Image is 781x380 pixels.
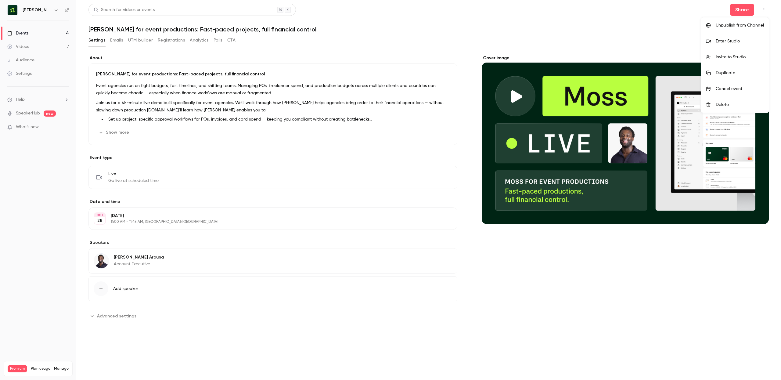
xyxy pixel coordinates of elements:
div: Cancel event [716,86,764,92]
div: Delete [716,102,764,108]
div: Duplicate [716,70,764,76]
div: Enter Studio [716,38,764,44]
div: Unpublish from Channel [716,22,764,28]
div: Invite to Studio [716,54,764,60]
